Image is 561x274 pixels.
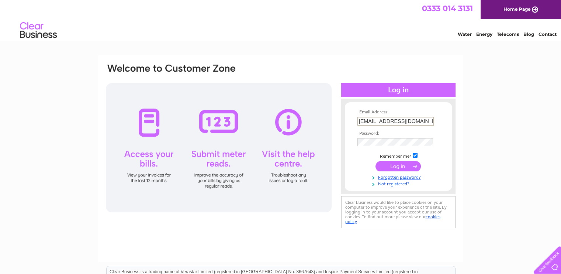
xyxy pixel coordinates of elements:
[539,31,557,37] a: Contact
[357,173,441,180] a: Forgotten password?
[345,214,440,224] a: cookies policy
[476,31,492,37] a: Energy
[20,19,57,42] img: logo.png
[458,31,472,37] a: Water
[356,152,441,159] td: Remember me?
[523,31,534,37] a: Blog
[497,31,519,37] a: Telecoms
[422,4,473,13] a: 0333 014 3131
[107,4,455,36] div: Clear Business is a trading name of Verastar Limited (registered in [GEOGRAPHIC_DATA] No. 3667643...
[375,161,421,171] input: Submit
[357,180,441,187] a: Not registered?
[341,196,456,228] div: Clear Business would like to place cookies on your computer to improve your experience of the sit...
[356,131,441,136] th: Password:
[356,110,441,115] th: Email Address:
